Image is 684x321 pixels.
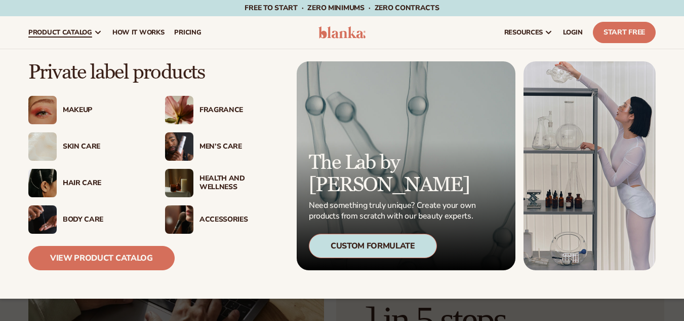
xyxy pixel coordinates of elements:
span: LOGIN [563,28,583,37]
p: The Lab by [PERSON_NAME] [309,152,479,196]
a: Microscopic product formula. The Lab by [PERSON_NAME] Need something truly unique? Create your ow... [297,61,515,270]
span: How It Works [112,28,165,37]
a: Female hair pulled back with clips. Hair Care [28,169,145,197]
a: Pink blooming flower. Fragrance [165,96,281,124]
a: product catalog [23,16,107,49]
a: Female with makeup brush. Accessories [165,205,281,234]
img: Female with glitter eye makeup. [28,96,57,124]
a: Male holding moisturizer bottle. Men’s Care [165,132,281,161]
p: Need something truly unique? Create your own products from scratch with our beauty experts. [309,200,479,222]
span: resources [504,28,543,37]
div: Fragrance [199,106,281,115]
div: Hair Care [63,179,145,188]
img: Female hair pulled back with clips. [28,169,57,197]
div: Health And Wellness [199,174,281,192]
div: Body Care [63,216,145,224]
img: Candles and incense on table. [165,169,193,197]
img: Male hand applying moisturizer. [28,205,57,234]
span: Free to start · ZERO minimums · ZERO contracts [245,3,439,13]
p: Private label products [28,61,281,84]
img: Female with makeup brush. [165,205,193,234]
a: pricing [169,16,206,49]
div: Men’s Care [199,142,281,151]
a: resources [499,16,558,49]
a: Female with glitter eye makeup. Makeup [28,96,145,124]
div: Makeup [63,106,145,115]
img: Pink blooming flower. [165,96,193,124]
div: Custom Formulate [309,234,437,258]
div: Skin Care [63,142,145,151]
a: View Product Catalog [28,246,175,270]
a: Start Free [593,22,656,43]
a: How It Works [107,16,170,49]
img: logo [318,26,366,39]
img: Male holding moisturizer bottle. [165,132,193,161]
a: LOGIN [558,16,588,49]
img: Cream moisturizer swatch. [28,132,57,161]
a: Male hand applying moisturizer. Body Care [28,205,145,234]
div: Accessories [199,216,281,224]
span: product catalog [28,28,92,37]
img: Female in lab with equipment. [524,61,656,270]
a: Candles and incense on table. Health And Wellness [165,169,281,197]
a: Cream moisturizer swatch. Skin Care [28,132,145,161]
span: pricing [174,28,201,37]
